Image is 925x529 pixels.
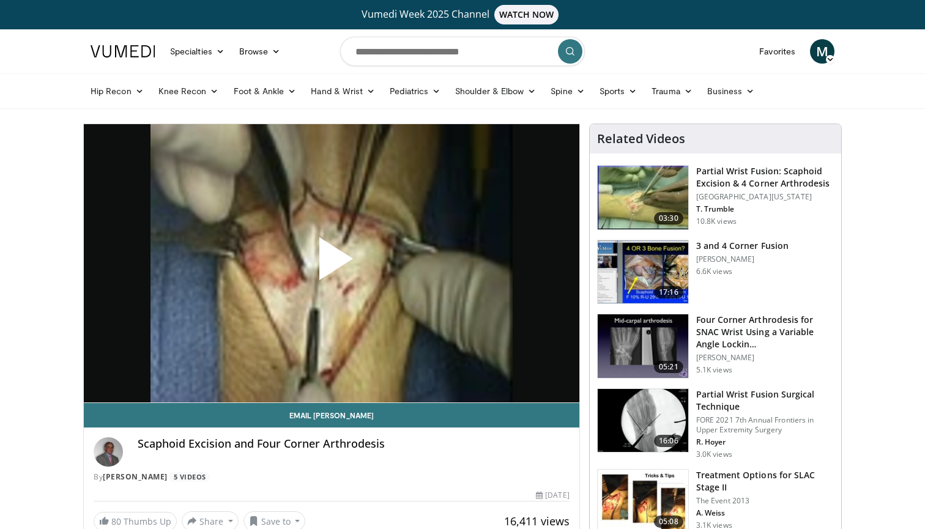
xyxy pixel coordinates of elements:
[700,79,762,103] a: Business
[169,472,210,483] a: 5 Videos
[696,437,834,447] p: R. Hoyer
[696,469,834,494] h3: Treatment Options for SLAC Stage II
[598,314,688,378] img: eWNh-8akTAF2kj8X4xMDoxOjAwMTt5zx.150x105_q85_crop-smart_upscale.jpg
[382,79,448,103] a: Pediatrics
[598,240,688,304] img: 3182e4dd-acc3-4f2a-91f3-8a5c0f05b614.150x105_q85_crop-smart_upscale.jpg
[654,286,683,298] span: 17:16
[151,79,226,103] a: Knee Recon
[696,267,732,276] p: 6.6K views
[92,5,833,24] a: Vumedi Week 2025 ChannelWATCH NOW
[696,496,834,506] p: The Event 2013
[598,166,688,229] img: 38789_0000_3.png.150x105_q85_crop-smart_upscale.jpg
[597,240,834,305] a: 17:16 3 and 4 Corner Fusion [PERSON_NAME] 6.6K views
[504,514,570,528] span: 16,411 views
[696,365,732,375] p: 5.1K views
[696,449,732,459] p: 3.0K views
[84,124,579,403] video-js: Video Player
[138,437,570,451] h4: Scaphoid Excision and Four Corner Arthrodesis
[696,204,834,214] p: T. Trumble
[696,192,834,202] p: [GEOGRAPHIC_DATA][US_STATE]
[696,353,834,363] p: [PERSON_NAME]
[91,45,155,57] img: VuMedi Logo
[654,435,683,447] span: 16:06
[543,79,592,103] a: Spine
[536,490,569,501] div: [DATE]
[221,204,442,324] button: Play Video
[448,79,543,103] a: Shoulder & Elbow
[598,389,688,453] img: dd9951f4-7ce5-4e13-8c48-9f88204c2e03.150x105_q85_crop-smart_upscale.jpg
[696,314,834,350] h3: Four Corner Arthrodesis for SNAC Wrist Using a Variable Angle Lockin…
[752,39,803,64] a: Favorites
[84,403,579,427] a: Email [PERSON_NAME]
[597,388,834,459] a: 16:06 Partial Wrist Fusion Surgical Technique FORE 2021 7th Annual Frontiers in Upper Extremity S...
[597,165,834,230] a: 03:30 Partial Wrist Fusion: Scaphoid Excision & 4 Corner Arthrodesis [GEOGRAPHIC_DATA][US_STATE] ...
[696,508,834,518] p: A. Weiss
[597,314,834,379] a: 05:21 Four Corner Arthrodesis for SNAC Wrist Using a Variable Angle Lockin… [PERSON_NAME] 5.1K views
[494,5,559,24] span: WATCH NOW
[94,472,570,483] div: By
[103,472,168,482] a: [PERSON_NAME]
[696,240,789,252] h3: 3 and 4 Corner Fusion
[810,39,834,64] a: M
[696,216,737,226] p: 10.8K views
[696,415,834,435] p: FORE 2021 7th Annual Frontiers in Upper Extremity Surgery
[654,361,683,373] span: 05:21
[232,39,288,64] a: Browse
[696,254,789,264] p: [PERSON_NAME]
[654,212,683,224] span: 03:30
[94,437,123,467] img: Avatar
[340,37,585,66] input: Search topics, interventions
[163,39,232,64] a: Specialties
[226,79,304,103] a: Foot & Ankle
[644,79,700,103] a: Trauma
[654,516,683,528] span: 05:08
[592,79,645,103] a: Sports
[83,79,151,103] a: Hip Recon
[696,165,834,190] h3: Partial Wrist Fusion: Scaphoid Excision & 4 Corner Arthrodesis
[303,79,382,103] a: Hand & Wrist
[597,131,685,146] h4: Related Videos
[111,516,121,527] span: 80
[696,388,834,413] h3: Partial Wrist Fusion Surgical Technique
